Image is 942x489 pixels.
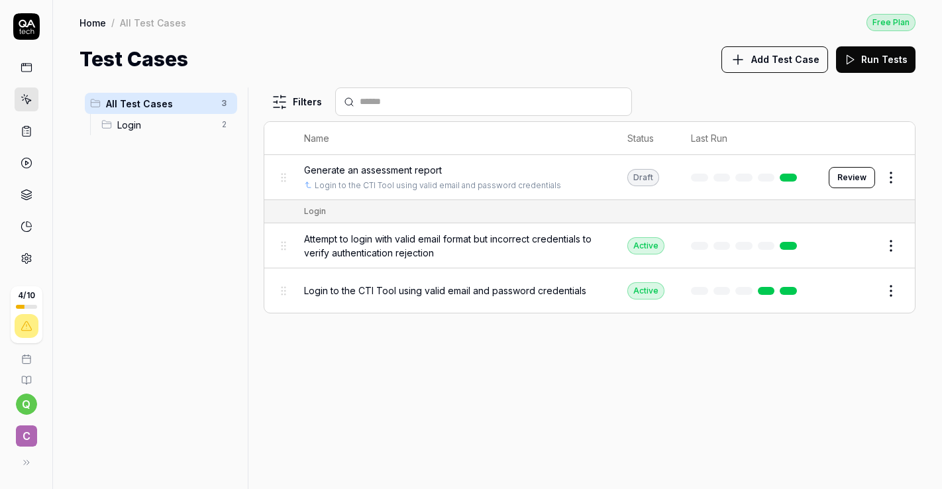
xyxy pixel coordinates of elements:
a: Login to the CTI Tool using valid email and password credentials [315,180,561,191]
div: Drag to reorderLogin2 [96,114,237,135]
tr: Generate an assessment reportLogin to the CTI Tool using valid email and password credentialsDraf... [264,155,915,200]
a: Book a call with us [5,343,47,364]
button: C [5,415,47,449]
span: C [16,425,37,447]
span: 2 [216,117,232,133]
div: Active [627,282,664,299]
span: Login [117,118,213,132]
div: Draft [627,169,659,186]
span: All Test Cases [106,97,213,111]
button: Free Plan [866,13,916,31]
span: Generate an assessment report [304,163,442,177]
button: q [16,394,37,415]
tr: Attempt to login with valid email format but incorrect credentials to verify authentication rejec... [264,223,915,268]
h1: Test Cases [79,44,188,74]
div: / [111,16,115,29]
div: Free Plan [866,14,916,31]
div: Login [304,205,326,217]
button: Run Tests [836,46,916,73]
span: Add Test Case [751,52,819,66]
a: Home [79,16,106,29]
th: Last Run [678,122,815,155]
span: Login to the CTI Tool using valid email and password credentials [304,284,586,298]
th: Status [614,122,678,155]
div: Active [627,237,664,254]
button: Review [829,167,875,188]
span: Attempt to login with valid email format but incorrect credentials to verify authentication rejec... [304,232,601,260]
span: 3 [216,95,232,111]
button: Add Test Case [721,46,828,73]
a: Documentation [5,364,47,386]
button: Filters [264,89,330,115]
div: All Test Cases [120,16,186,29]
tr: Login to the CTI Tool using valid email and password credentialsActive [264,268,915,313]
th: Name [291,122,614,155]
span: 4 / 10 [18,292,35,299]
